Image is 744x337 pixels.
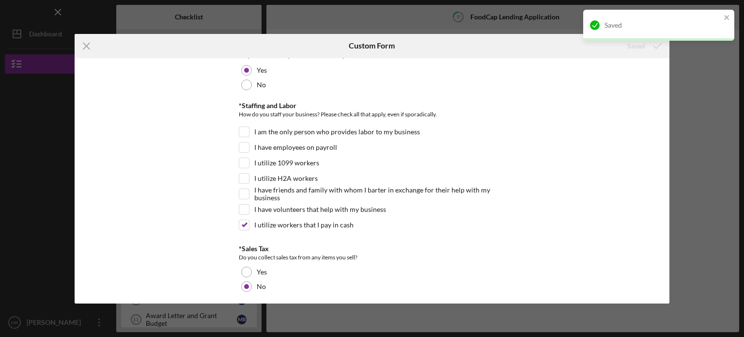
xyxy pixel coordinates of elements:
label: I am the only person who provides labor to my business [254,127,420,137]
label: I utilize workers that I pay in cash [254,220,354,230]
div: Saved [604,21,721,29]
label: No [257,283,266,290]
label: Yes [257,268,267,276]
label: Yes [257,66,267,74]
div: *Sales Tax [239,245,505,253]
label: I have friends and family with whom I barter in exchange for their help with my business [254,189,505,199]
div: How do you staff your business? Please check all that apply, even if sporadically. [239,110,505,122]
label: No [257,81,266,89]
label: I utilize 1099 workers [254,158,319,168]
button: close [724,14,730,23]
h6: Custom Form [349,41,395,50]
div: Do you collect sales tax from any items you sell? [239,253,505,262]
label: I have volunteers that help with my business [254,205,386,214]
div: *Staffing and Labor [239,102,505,110]
label: I have employees on payroll [254,143,337,152]
label: I utilize H2A workers [254,174,318,183]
